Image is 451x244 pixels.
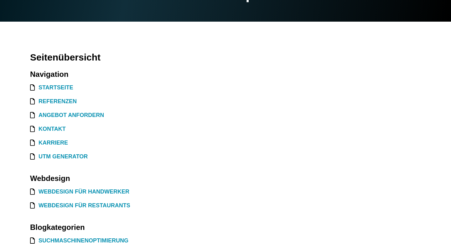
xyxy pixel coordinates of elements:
[30,222,421,232] h3: Blogkategorien
[30,52,421,63] h2: Seitenübersicht
[39,111,104,119] a: Angebot anfordern
[39,125,66,133] a: Kontakt
[39,138,68,147] a: Karriere
[39,97,77,106] a: Referenzen
[39,152,88,161] a: UTM Generator
[30,69,421,79] h3: Navigation
[39,201,130,210] a: Webdesign für Restaurants
[39,187,129,196] a: Webdesign für Handwerker
[30,173,421,183] h3: Webdesign
[39,83,73,92] a: Startseite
